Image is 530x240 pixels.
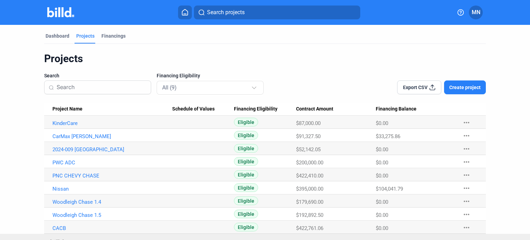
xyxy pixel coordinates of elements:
[234,144,258,153] span: Eligible
[162,84,177,91] mat-select-trigger: All (9)
[234,196,258,205] span: Eligible
[234,106,277,112] span: Financing Eligibility
[234,210,258,218] span: Eligible
[47,7,75,17] img: Billd Company Logo
[397,80,441,94] button: Export CSV
[234,223,258,231] span: Eligible
[52,146,172,153] a: 2024-009 [GEOGRAPHIC_DATA]
[52,199,172,205] a: Woodleigh Chase 1.4
[462,223,471,232] mat-icon: more_horiz
[234,118,258,126] span: Eligible
[172,106,215,112] span: Schedule of Values
[444,80,486,94] button: Create project
[234,157,258,166] span: Eligible
[462,118,471,127] mat-icon: more_horiz
[376,146,388,153] span: $0.00
[376,186,403,192] span: $104,041.79
[296,106,333,112] span: Contract Amount
[157,72,200,79] span: Financing Eligibility
[101,32,126,39] div: Financings
[376,225,388,231] span: $0.00
[296,146,321,153] span: $52,142.05
[52,120,172,126] a: KinderCare
[234,131,258,140] span: Eligible
[462,158,471,166] mat-icon: more_horiz
[376,106,416,112] span: Financing Balance
[296,225,323,231] span: $422,761.06
[376,212,388,218] span: $0.00
[376,199,388,205] span: $0.00
[296,186,323,192] span: $395,000.00
[462,184,471,192] mat-icon: more_horiz
[296,120,321,126] span: $87,000.00
[462,210,471,219] mat-icon: more_horiz
[462,197,471,205] mat-icon: more_horiz
[52,106,172,112] div: Project Name
[52,160,172,166] a: PWC ADC
[296,106,376,112] div: Contract Amount
[52,106,82,112] span: Project Name
[52,133,172,140] a: CarMax [PERSON_NAME]
[376,173,388,179] span: $0.00
[52,173,172,179] a: PNC CHEVY CHASE
[52,225,172,231] a: CACB
[376,160,388,166] span: $0.00
[52,186,172,192] a: Nissan
[462,145,471,153] mat-icon: more_horiz
[403,84,428,91] span: Export CSV
[296,173,323,179] span: $422,410.00
[449,84,481,91] span: Create project
[296,133,321,140] span: $91,327.50
[462,171,471,179] mat-icon: more_horiz
[296,160,323,166] span: $200,000.00
[376,133,400,140] span: $33,275.86
[376,106,455,112] div: Financing Balance
[472,8,480,17] span: MN
[234,106,296,112] div: Financing Eligibility
[57,80,147,95] input: Search
[234,183,258,192] span: Eligible
[207,8,245,17] span: Search projects
[469,6,483,19] button: MN
[296,212,323,218] span: $192,892.50
[194,6,360,19] button: Search projects
[52,212,172,218] a: Woodleigh Chase 1.5
[172,106,234,112] div: Schedule of Values
[44,72,59,79] span: Search
[296,199,323,205] span: $179,690.00
[462,132,471,140] mat-icon: more_horiz
[46,32,69,39] div: Dashboard
[76,32,95,39] div: Projects
[376,120,388,126] span: $0.00
[234,170,258,179] span: Eligible
[44,52,486,65] div: Projects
